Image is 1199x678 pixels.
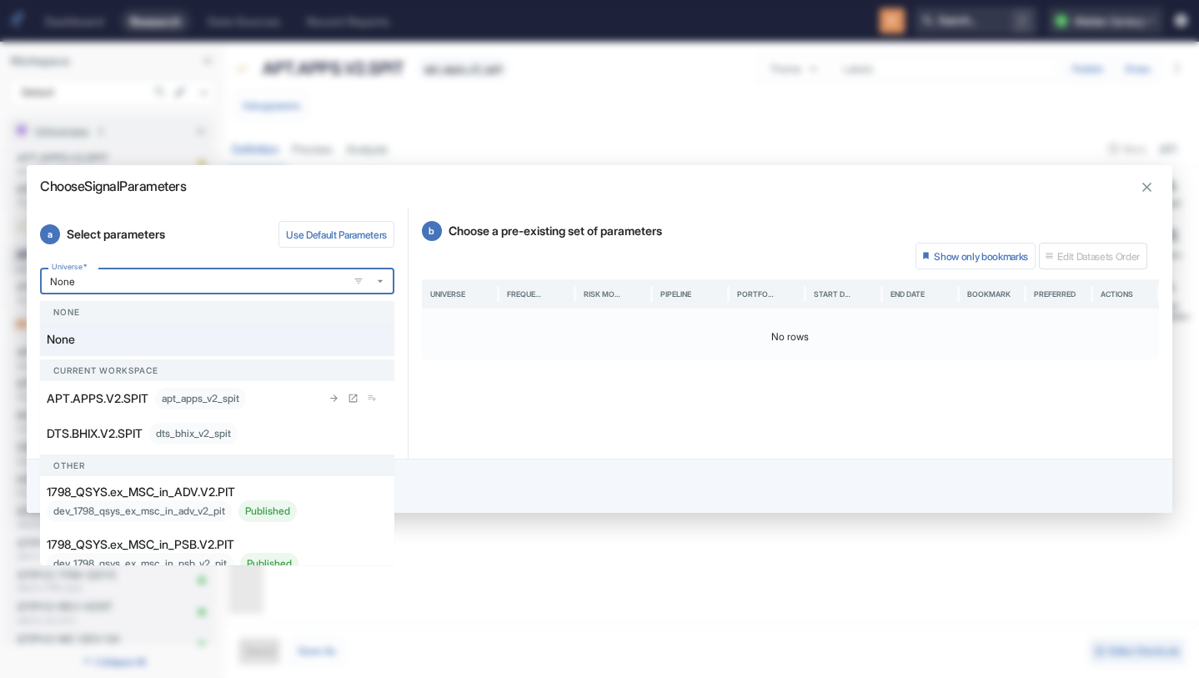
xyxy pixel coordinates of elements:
button: Sort [692,284,712,304]
div: Risk Model [584,289,623,299]
label: Universe [52,261,88,272]
div: Start Date [814,289,853,299]
div: Actions [1101,289,1133,299]
button: Sort [854,284,874,304]
p: 1798_QSYS.ex_MSC_in_PSB.V2.PIT [47,535,234,553]
button: Sort [926,284,946,304]
span: a [40,224,60,244]
div: None [40,301,394,323]
div: End Date [890,289,925,299]
span: b [422,221,442,241]
div: No rows [422,309,1159,364]
button: Show only bookmarks [916,243,1036,269]
p: APT.APPS.V2.SPIT [47,389,148,407]
div: Portfolio Pipeline [737,289,776,299]
p: DTS.BHIX.V2.SPIT [47,424,143,442]
button: open filters [349,272,369,291]
button: Open in new tab [344,389,363,408]
button: Open [324,389,344,408]
button: Sort [777,284,797,304]
h2: Choose Signal Parameters [27,165,1172,194]
button: Sort [624,284,644,304]
div: Frequency [507,289,546,299]
div: Other [40,455,394,476]
p: 1798_QSYS.ex_MSC_in_ADV.V2.PIT [47,483,235,500]
div: Current workspace [40,359,394,381]
div: Bookmark [967,289,1011,299]
div: Preferred [1034,289,1076,299]
div: Universe [430,289,465,299]
button: Sort [466,284,486,304]
p: Select parameters [40,221,278,248]
p: None [47,330,75,348]
p: Choose a pre-existing set of parameters [422,221,1159,241]
button: Use Default Parameters [278,221,394,248]
button: Sort [547,284,567,304]
div: Pipeline [660,289,691,299]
